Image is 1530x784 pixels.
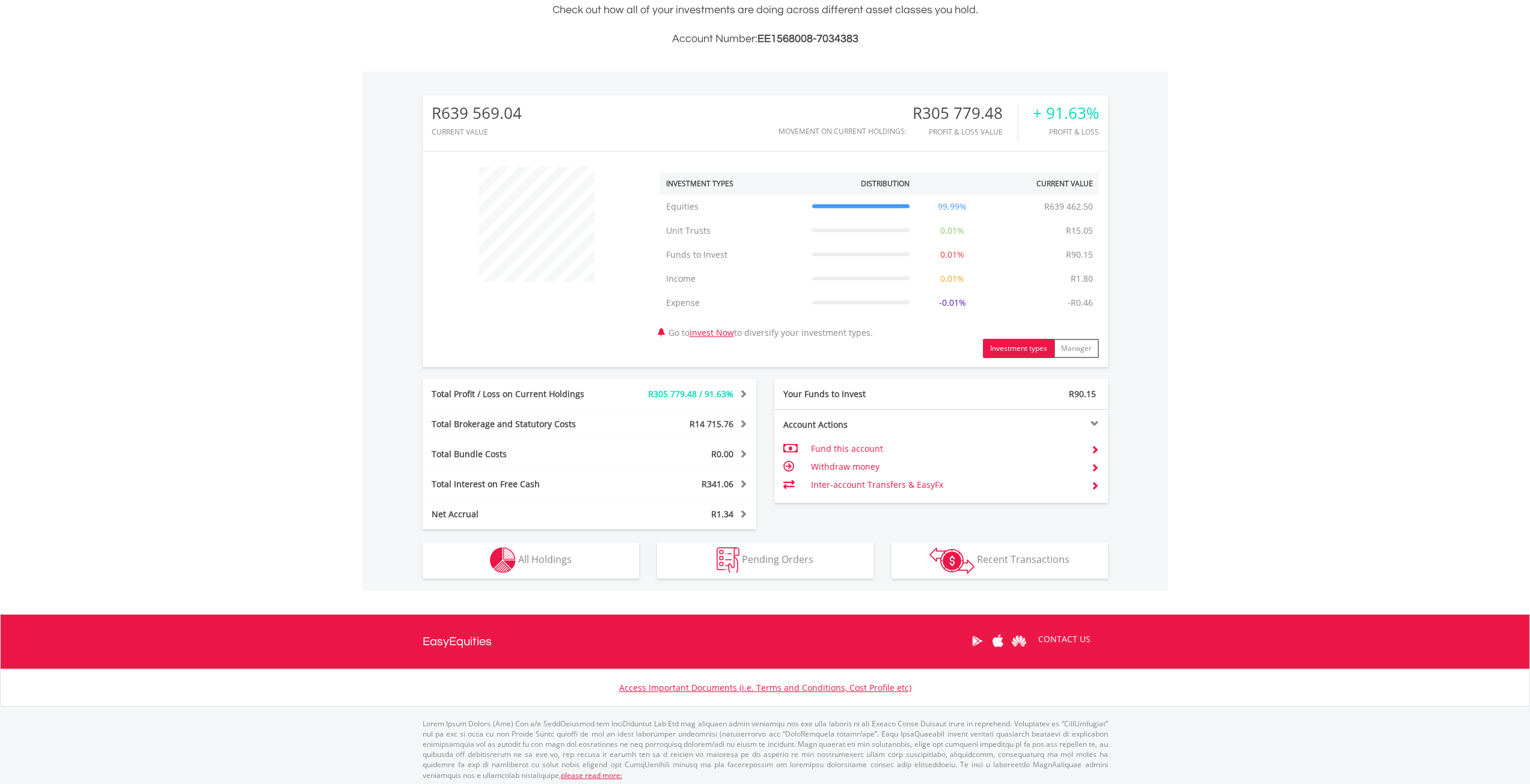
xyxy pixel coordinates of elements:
td: Equities [660,195,806,219]
button: Manager [1054,339,1099,358]
span: R1.34 [711,508,733,520]
td: -0.01% [916,291,989,315]
button: Recent Transactions [892,542,1108,579]
div: Total Bundle Costs [423,448,617,460]
a: Google Play [967,622,988,660]
td: 0.01% [916,267,989,291]
div: Net Accrual [423,508,617,520]
span: R305 779.48 / 91.63% [648,388,733,400]
a: Apple [988,622,1009,660]
div: Total Profit / Loss on Current Holdings [423,388,617,400]
td: Income [660,267,806,291]
td: 99.99% [916,195,989,219]
td: R15.05 [1060,219,1099,243]
td: Inter-account Transfers & EasyFx [811,476,1081,494]
td: R90.15 [1060,243,1099,267]
span: R341.06 [702,478,733,490]
div: Your Funds to Invest [774,388,941,400]
td: -R0.46 [1062,291,1099,315]
div: Check out how all of your investments are doing across different asset classes you hold. [423,2,1108,47]
td: Withdraw money [811,458,1081,476]
a: please read more: [561,770,622,780]
td: 0.01% [916,219,989,243]
button: Investment types [983,339,1054,358]
img: holdings-wht.png [490,547,516,573]
div: Movement on Current Holdings: [779,127,907,135]
a: Access Important Documents (i.e. Terms and Conditions, Cost Profile etc) [619,682,911,693]
div: Account Actions [774,419,941,431]
img: transactions-zar-wht.png [929,547,975,574]
div: Profit & Loss [1033,128,1099,136]
td: Fund this account [811,440,1081,458]
div: Go to to diversify your investment types. [651,160,1108,358]
div: Distribution [861,178,910,189]
span: R90.15 [1069,388,1096,400]
td: 0.01% [916,243,989,267]
p: Lorem Ipsum Dolors (Ame) Con a/e SeddOeiusmod tem InciDiduntut Lab Etd mag aliquaen admin veniamq... [423,719,1108,780]
span: R14 715.76 [690,418,733,430]
div: R639 569.04 [432,105,522,122]
a: Invest Now [690,327,734,338]
span: R0.00 [711,448,733,460]
div: Total Interest on Free Cash [423,478,617,490]
img: pending_instructions-wht.png [717,547,739,573]
td: Funds to Invest [660,243,806,267]
div: CURRENT VALUE [432,128,522,136]
td: R639 462.50 [1038,195,1099,219]
td: Expense [660,291,806,315]
div: Profit & Loss Value [913,128,1018,136]
td: Unit Trusts [660,219,806,243]
span: EE1568008-7034383 [757,33,858,44]
span: Pending Orders [742,553,813,566]
th: Investment Types [660,172,806,195]
span: All Holdings [518,553,572,566]
button: Pending Orders [657,542,874,579]
td: R1.80 [1065,267,1099,291]
div: R305 779.48 [913,105,1018,122]
a: Huawei [1009,622,1030,660]
h3: Account Number: [423,31,1108,47]
button: All Holdings [423,542,639,579]
div: Total Brokerage and Statutory Costs [423,418,617,430]
th: Current Value [989,172,1099,195]
a: EasyEquities [423,615,492,669]
span: Recent Transactions [977,553,1069,566]
a: CONTACT US [1030,622,1099,656]
div: + 91.63% [1033,105,1099,122]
